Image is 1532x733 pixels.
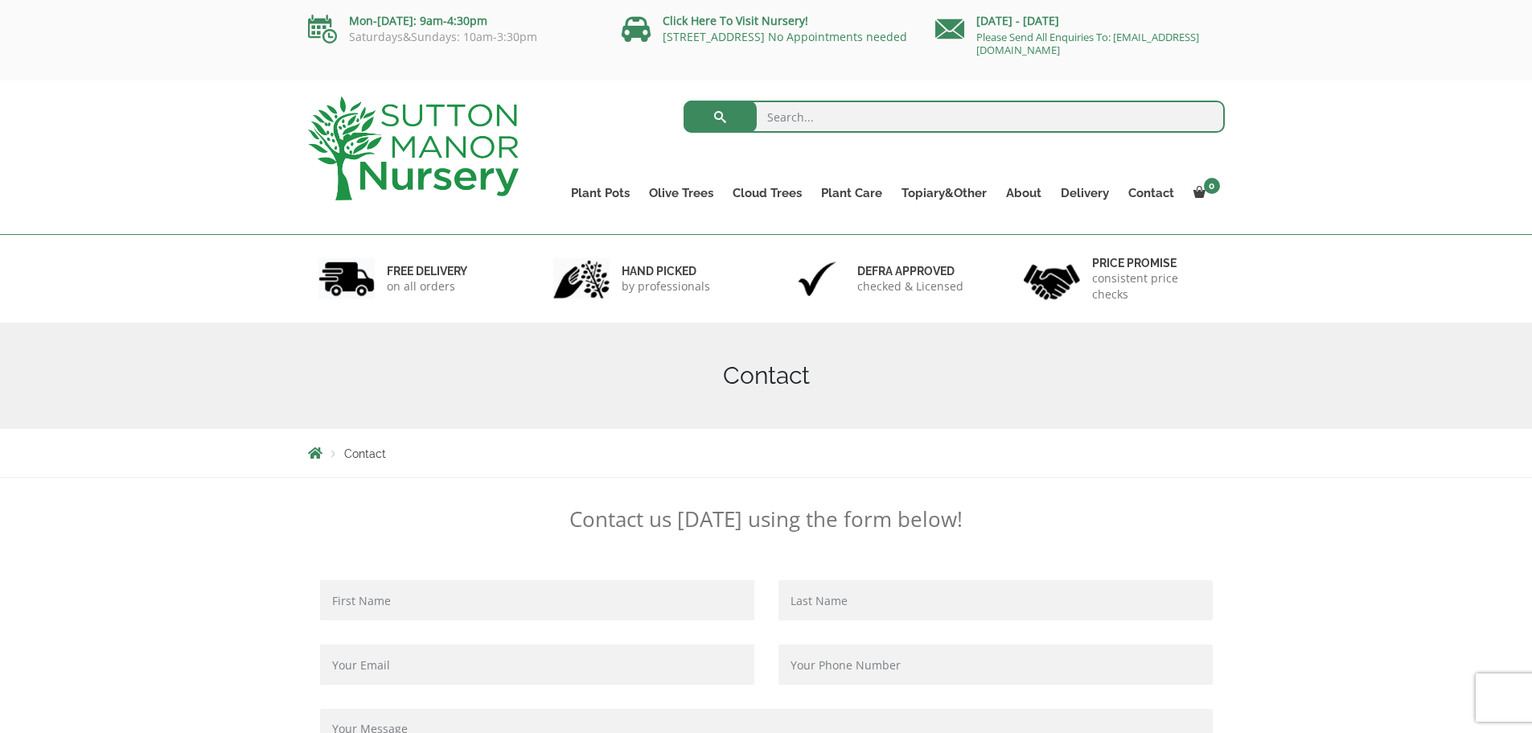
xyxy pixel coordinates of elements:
p: Contact us [DATE] using the form below! [308,506,1225,532]
p: Saturdays&Sundays: 10am-3:30pm [308,31,598,43]
p: [DATE] - [DATE] [935,11,1225,31]
p: on all orders [387,278,467,294]
input: First Name [320,580,754,620]
a: Olive Trees [639,182,723,204]
a: About [996,182,1051,204]
a: Plant Care [811,182,892,204]
a: 0 [1184,182,1225,204]
a: Click Here To Visit Nursery! [663,13,808,28]
p: consistent price checks [1092,270,1214,303]
h6: hand picked [622,264,710,278]
img: 2.jpg [553,258,610,299]
a: [STREET_ADDRESS] No Appointments needed [663,29,907,44]
a: Plant Pots [561,182,639,204]
p: Mon-[DATE]: 9am-4:30pm [308,11,598,31]
h6: FREE DELIVERY [387,264,467,278]
span: 0 [1204,178,1220,194]
a: Delivery [1051,182,1119,204]
input: Your Email [320,644,754,685]
input: Your Phone Number [778,644,1213,685]
img: 1.jpg [318,258,375,299]
p: by professionals [622,278,710,294]
img: 4.jpg [1024,254,1080,303]
a: Cloud Trees [723,182,811,204]
span: Contact [344,447,386,460]
h6: Defra approved [857,264,963,278]
a: Topiary&Other [892,182,996,204]
p: checked & Licensed [857,278,963,294]
input: Search... [684,101,1225,133]
img: 3.jpg [789,258,845,299]
h1: Contact [308,361,1225,390]
input: Last Name [778,580,1213,620]
a: Please Send All Enquiries To: [EMAIL_ADDRESS][DOMAIN_NAME] [976,30,1199,57]
a: Contact [1119,182,1184,204]
nav: Breadcrumbs [308,447,1225,459]
h6: Price promise [1092,256,1214,270]
img: logo [308,97,519,200]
